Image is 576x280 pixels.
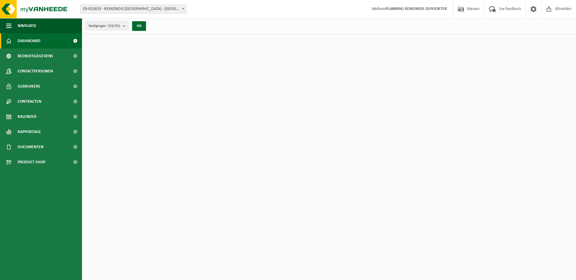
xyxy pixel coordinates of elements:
[132,21,146,31] button: OK
[80,5,186,14] span: 03-052819 - REMONDIS WEST-VLAANDEREN - OOSTENDE
[18,79,40,94] span: Gebruikers
[18,48,53,64] span: Bedrijfsgegevens
[85,21,128,30] button: Vestigingen(33/33)
[18,94,41,109] span: Contracten
[18,33,40,48] span: Dashboard
[80,5,186,13] span: 03-052819 - REMONDIS WEST-VLAANDEREN - OOSTENDE
[18,155,45,170] span: Product Shop
[18,109,36,124] span: Kalender
[18,124,41,139] span: Rapportage
[18,18,36,33] span: Navigatie
[18,64,53,79] span: Contactpersonen
[385,7,447,11] strong: PLANNING REMONDIS DEPOORTER
[108,24,120,28] count: (33/33)
[88,22,120,31] span: Vestigingen
[18,139,43,155] span: Documenten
